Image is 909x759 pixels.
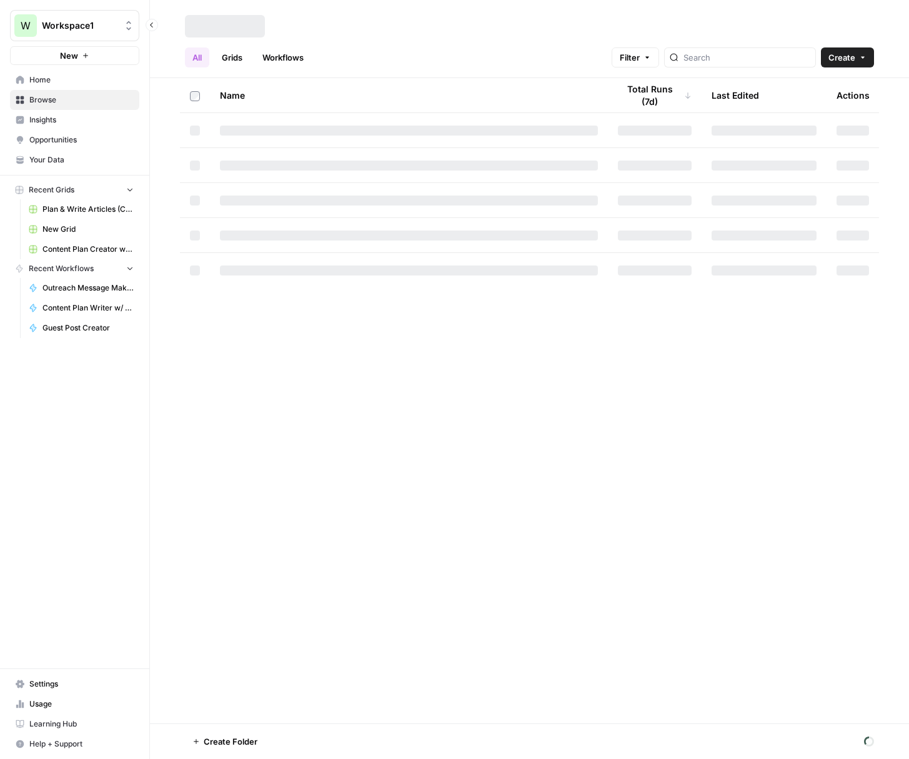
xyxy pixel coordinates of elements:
span: New Grid [42,224,134,235]
span: Outreach Message Maker - PR Campaigns [42,282,134,294]
span: Help + Support [29,738,134,750]
span: Insights [29,114,134,126]
span: Learning Hub [29,718,134,730]
button: New [10,46,139,65]
button: Recent Workflows [10,259,139,278]
a: Guest Post Creator [23,318,139,338]
span: Content Plan Writer w/ Visual Suggestions [42,302,134,314]
span: W [21,18,31,33]
button: Create Folder [185,732,265,752]
div: Total Runs (7d) [618,78,692,112]
span: Plan & Write Articles (COM) [42,204,134,215]
div: Last Edited [712,78,759,112]
span: Home [29,74,134,86]
a: Your Data [10,150,139,170]
a: New Grid [23,219,139,239]
a: Opportunities [10,130,139,150]
a: All [185,47,209,67]
span: Recent Grids [29,184,74,196]
span: Filter [620,51,640,64]
a: Browse [10,90,139,110]
span: Usage [29,698,134,710]
span: Browse [29,94,134,106]
a: Home [10,70,139,90]
input: Search [683,51,810,64]
a: Usage [10,694,139,714]
span: Workspace1 [42,19,117,32]
span: Settings [29,678,134,690]
button: Workspace: Workspace1 [10,10,139,41]
button: Filter [612,47,659,67]
span: Opportunities [29,134,134,146]
a: Settings [10,674,139,694]
a: Learning Hub [10,714,139,734]
a: Outreach Message Maker - PR Campaigns [23,278,139,298]
span: Recent Workflows [29,263,94,274]
a: Grids [214,47,250,67]
button: Recent Grids [10,181,139,199]
span: Create Folder [204,735,257,748]
span: Guest Post Creator [42,322,134,334]
div: Actions [837,78,870,112]
button: Create [821,47,874,67]
span: Create [828,51,855,64]
a: Content Plan Writer w/ Visual Suggestions [23,298,139,318]
a: Plan & Write Articles (COM) [23,199,139,219]
a: Insights [10,110,139,130]
a: Content Plan Creator with Brand Kit (COM Test) Grid [23,239,139,259]
button: Help + Support [10,734,139,754]
span: Your Data [29,154,134,166]
a: Workflows [255,47,311,67]
span: New [60,49,78,62]
span: Content Plan Creator with Brand Kit (COM Test) Grid [42,244,134,255]
div: Name [220,78,598,112]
